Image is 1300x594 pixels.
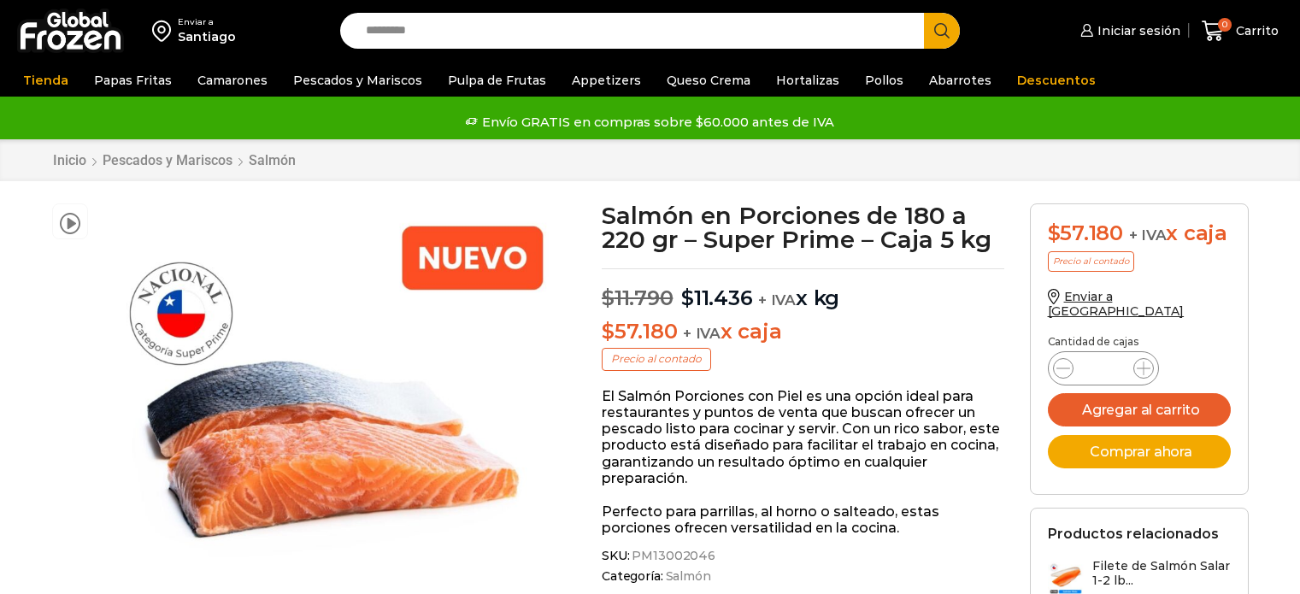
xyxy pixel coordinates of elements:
button: Comprar ahora [1048,435,1231,468]
a: Papas Fritas [85,64,180,97]
span: $ [602,319,615,344]
a: Descuentos [1009,64,1104,97]
a: Tienda [15,64,77,97]
div: Santiago [178,28,236,45]
bdi: 11.790 [602,285,673,310]
span: 0 [1218,18,1232,32]
a: Enviar a [GEOGRAPHIC_DATA] [1048,289,1185,319]
span: + IVA [758,291,796,309]
a: Appetizers [563,64,650,97]
span: + IVA [1129,226,1167,244]
a: 0 Carrito [1197,11,1283,51]
p: Precio al contado [1048,251,1134,272]
a: Inicio [52,152,87,168]
h3: Filete de Salmón Salar 1-2 lb... [1092,559,1231,588]
span: SKU: [602,549,1004,563]
p: Precio al contado [602,348,711,370]
a: Pescados y Mariscos [285,64,431,97]
div: x caja [1048,221,1231,246]
a: Salmón [663,569,711,584]
nav: Breadcrumb [52,152,297,168]
span: $ [681,285,694,310]
p: El Salmón Porciones con Piel es una opción ideal para restaurantes y puntos de venta que buscan o... [602,388,1004,486]
p: x kg [602,268,1004,311]
bdi: 57.180 [602,319,677,344]
a: Pollos [856,64,912,97]
button: Search button [924,13,960,49]
a: Pulpa de Frutas [439,64,555,97]
p: Perfecto para parrillas, al horno o salteado, estas porciones ofrecen versatilidad en la cocina. [602,503,1004,536]
span: + IVA [683,325,721,342]
span: $ [1048,221,1061,245]
a: Hortalizas [768,64,848,97]
span: Iniciar sesión [1093,22,1180,39]
a: Iniciar sesión [1076,14,1180,48]
a: Pescados y Mariscos [102,152,233,168]
div: Enviar a [178,16,236,28]
span: $ [602,285,615,310]
p: Cantidad de cajas [1048,336,1231,348]
p: x caja [602,320,1004,344]
a: Abarrotes [921,64,1000,97]
input: Product quantity [1087,356,1120,380]
bdi: 57.180 [1048,221,1123,245]
h1: Salmón en Porciones de 180 a 220 gr – Super Prime – Caja 5 kg [602,203,1004,251]
span: PM13002046 [629,549,715,563]
a: Queso Crema [658,64,759,97]
a: Camarones [189,64,276,97]
bdi: 11.436 [681,285,752,310]
img: address-field-icon.svg [152,16,178,45]
span: Carrito [1232,22,1279,39]
button: Agregar al carrito [1048,393,1231,426]
a: Salmón [248,152,297,168]
span: Categoría: [602,569,1004,584]
h2: Productos relacionados [1048,526,1219,542]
